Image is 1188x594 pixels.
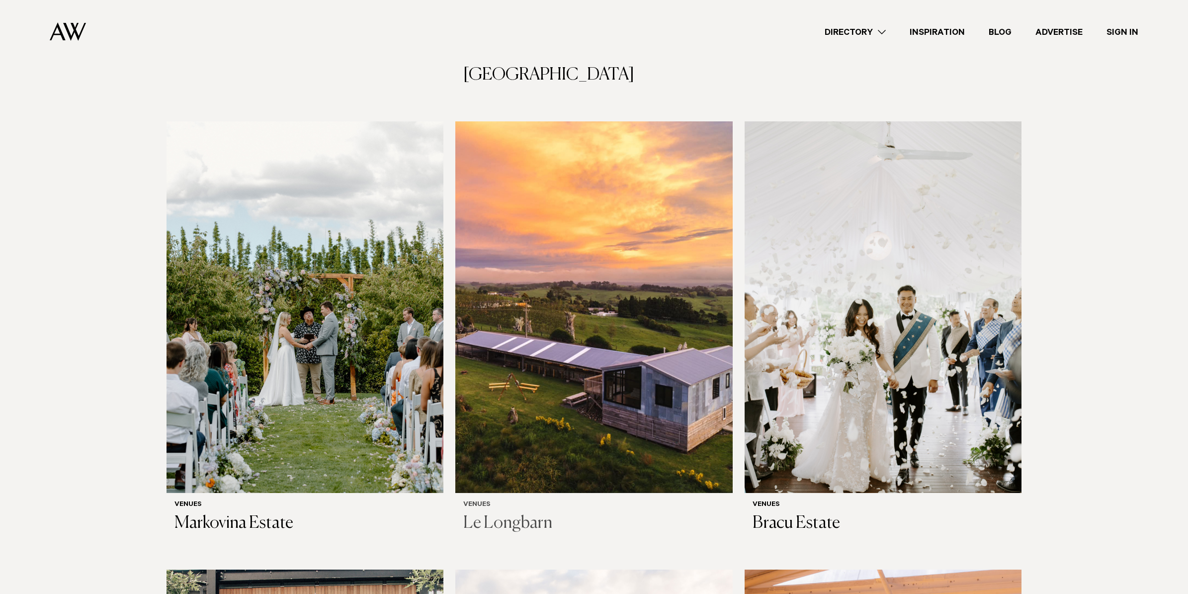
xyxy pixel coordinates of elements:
[455,121,732,494] img: Auckland Weddings Venues | Le Longbarn
[463,513,724,534] h3: Le Longbarn
[745,121,1021,494] img: Auckland Weddings Venues | Bracu Estate
[174,501,435,509] h6: Venues
[50,22,86,41] img: Auckland Weddings Logo
[167,121,443,494] img: Ceremony styling at Markovina Estate
[1095,25,1150,39] a: Sign In
[455,121,732,542] a: Auckland Weddings Venues | Le Longbarn Venues Le Longbarn
[753,501,1014,509] h6: Venues
[745,121,1021,542] a: Auckland Weddings Venues | Bracu Estate Venues Bracu Estate
[898,25,977,39] a: Inspiration
[174,513,435,534] h3: Markovina Estate
[813,25,898,39] a: Directory
[977,25,1023,39] a: Blog
[1023,25,1095,39] a: Advertise
[167,121,443,542] a: Ceremony styling at Markovina Estate Venues Markovina Estate
[753,513,1014,534] h3: Bracu Estate
[463,501,724,509] h6: Venues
